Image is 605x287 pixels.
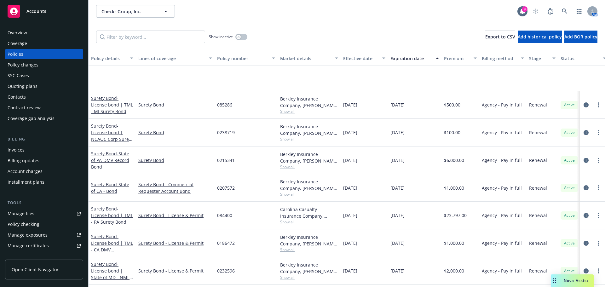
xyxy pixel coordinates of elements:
[217,129,235,136] span: 0238719
[518,31,562,43] button: Add historical policy
[343,267,357,274] span: [DATE]
[280,151,338,164] div: Berkley Insurance Company, [PERSON_NAME] Corporation
[563,240,576,246] span: Active
[5,230,83,240] a: Manage exposures
[91,151,129,170] a: Surety Bond
[341,51,388,66] button: Effective date
[595,184,602,192] a: more
[529,185,547,191] span: Renewal
[563,268,576,274] span: Active
[388,51,441,66] button: Expiration date
[444,212,467,219] span: $23,797.00
[8,28,27,38] div: Overview
[101,8,156,15] span: Checkr Group, Inc.
[8,60,38,70] div: Policy changes
[582,267,590,275] a: circleInformation
[5,200,83,206] div: Tools
[390,267,405,274] span: [DATE]
[280,164,338,169] span: Show all
[485,34,515,40] span: Export to CSV
[582,157,590,164] a: circleInformation
[280,123,338,136] div: Berkley Insurance Company, [PERSON_NAME] Corporation
[138,181,212,194] a: Surety Bond - Commercial Requester Account Bond
[5,166,83,176] a: Account charges
[582,212,590,219] a: circleInformation
[582,101,590,109] a: circleInformation
[217,101,232,108] span: 085286
[5,136,83,142] div: Billing
[8,241,49,251] div: Manage certificates
[138,267,212,274] a: Surety Bond - License & Permit
[8,177,44,187] div: Installment plans
[558,5,571,18] a: Search
[280,95,338,109] div: Berkley Insurance Company, [PERSON_NAME] Corporation
[564,278,589,283] span: Nova Assist
[482,55,517,62] div: Billing method
[8,38,27,49] div: Coverage
[482,185,522,191] span: Agency - Pay in full
[8,251,39,261] div: Manage claims
[280,275,338,280] span: Show all
[564,34,597,40] span: Add BOR policy
[529,267,547,274] span: Renewal
[5,145,83,155] a: Invoices
[217,267,235,274] span: 0232596
[444,55,470,62] div: Premium
[479,51,527,66] button: Billing method
[482,240,522,246] span: Agency - Pay in full
[564,31,597,43] button: Add BOR policy
[12,266,59,273] span: Open Client Navigator
[8,166,43,176] div: Account charges
[563,158,576,163] span: Active
[444,101,460,108] span: $500.00
[8,71,29,81] div: SSC Cases
[280,55,331,62] div: Market details
[582,239,590,247] a: circleInformation
[522,6,527,12] div: 9
[8,230,48,240] div: Manage exposures
[343,240,357,246] span: [DATE]
[595,212,602,219] a: more
[482,267,522,274] span: Agency - Pay in full
[215,51,278,66] button: Policy number
[138,212,212,219] a: Surety Bond - License & Permit
[529,129,547,136] span: Renewal
[582,184,590,192] a: circleInformation
[91,233,133,259] a: Surety Bond
[390,101,405,108] span: [DATE]
[217,240,235,246] span: 0186472
[527,51,558,66] button: Stage
[444,267,464,274] span: $2,000.00
[8,92,26,102] div: Contacts
[91,261,132,287] a: Surety Bond
[343,212,357,219] span: [DATE]
[5,3,83,20] a: Accounts
[280,192,338,197] span: Show all
[5,38,83,49] a: Coverage
[280,261,338,275] div: Berkley Insurance Company, [PERSON_NAME] Corporation
[482,157,522,164] span: Agency - Pay in full
[8,156,39,166] div: Billing updates
[96,31,205,43] input: Filter by keyword...
[280,247,338,252] span: Show all
[138,101,212,108] a: Surety Bond
[136,51,215,66] button: Lines of coverage
[573,5,585,18] a: Switch app
[518,34,562,40] span: Add historical policy
[563,130,576,135] span: Active
[138,55,205,62] div: Lines of coverage
[595,129,602,136] a: more
[91,123,133,149] a: Surety Bond
[482,129,522,136] span: Agency - Pay in full
[441,51,479,66] button: Premium
[444,185,464,191] span: $1,000.00
[26,9,46,14] span: Accounts
[444,157,464,164] span: $6,000.00
[5,177,83,187] a: Installment plans
[5,113,83,123] a: Coverage gap analysis
[217,157,235,164] span: 0215341
[5,241,83,251] a: Manage certificates
[529,157,547,164] span: Renewal
[485,31,515,43] button: Export to CSV
[343,129,357,136] span: [DATE]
